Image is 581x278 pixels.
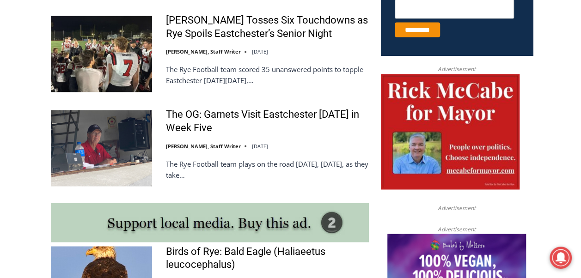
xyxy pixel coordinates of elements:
[166,245,369,271] a: Birds of Rye: Bald Eagle (Haliaeetus leucocephalus)
[252,143,268,150] time: [DATE]
[233,0,437,90] div: "We would have speakers with experience in local journalism speak to us about their experiences a...
[166,48,241,55] a: [PERSON_NAME], Staff Writer
[222,90,448,115] a: Intern @ [DOMAIN_NAME]
[166,158,369,181] p: The Rye Football team plays on the road [DATE], [DATE], as they take…
[166,108,369,134] a: The OG: Garnets Visit Eastchester [DATE] in Week Five
[428,204,485,212] span: Advertisement
[381,74,520,189] img: McCabe for Mayor
[166,14,369,40] a: [PERSON_NAME] Tosses Six Touchdowns as Rye Spoils Eastchester’s Senior Night
[166,64,369,86] p: The Rye Football team scored 35 unanswered points to topple Eastchester [DATE][DATE],…
[252,48,268,55] time: [DATE]
[428,224,485,233] span: Advertisement
[51,16,152,91] img: Miller Tosses Six Touchdowns as Rye Spoils Eastchester’s Senior Night
[166,143,241,150] a: [PERSON_NAME], Staff Writer
[428,65,485,73] span: Advertisement
[51,110,152,186] img: The OG: Garnets Visit Eastchester Today in Week Five
[242,92,428,113] span: Intern @ [DOMAIN_NAME]
[51,203,369,242] img: support local media, buy this ad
